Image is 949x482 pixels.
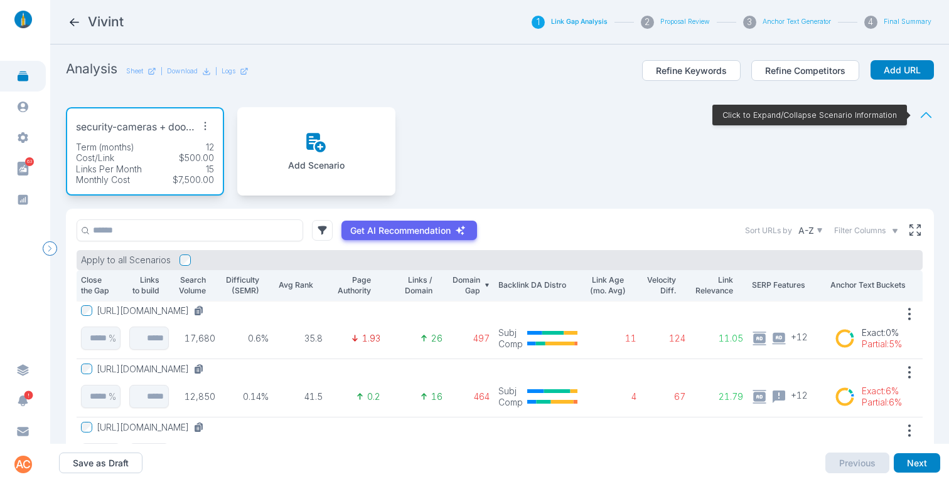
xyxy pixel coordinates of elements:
[215,67,249,76] div: |
[126,67,143,76] p: Sheet
[641,16,654,29] div: 2
[498,385,523,397] p: Subj
[88,13,124,31] h2: Vivint
[222,67,235,76] p: Logs
[751,60,859,81] button: Refine Competitors
[743,16,756,29] div: 3
[206,164,214,175] p: 15
[97,422,209,433] button: [URL][DOMAIN_NAME]
[645,333,686,344] p: 124
[752,280,822,291] p: SERP Features
[277,280,313,291] p: Avg Rank
[589,391,636,402] p: 4
[288,132,345,171] button: Add Scenario
[645,275,677,296] p: Velocity Diff.
[179,152,214,164] p: $500.00
[76,142,134,153] p: Term (months)
[224,391,269,402] p: 0.14%
[645,391,686,402] p: 67
[76,152,114,164] p: Cost/Link
[431,391,442,402] p: 16
[871,60,934,80] button: Add URL
[431,333,442,344] p: 26
[834,225,886,236] span: Filter Columns
[660,18,710,26] button: Proposal Review
[173,174,214,186] p: $7,500.00
[589,275,626,296] p: Link Age (mo. Avg)
[589,333,636,344] p: 11
[642,60,741,81] button: Refine Keywords
[178,391,216,402] p: 12,850
[763,18,831,26] button: Anchor Text Generator
[862,397,902,408] p: Partial : 6%
[498,397,523,408] p: Comp
[224,333,269,344] p: 0.6%
[825,453,889,474] button: Previous
[864,16,877,29] div: 4
[451,275,481,296] p: Domain Gap
[350,225,451,236] p: Get AI Recommendation
[109,333,116,344] p: %
[178,333,216,344] p: 17,680
[798,225,814,236] p: A-Z
[367,391,380,402] p: 0.2
[97,305,209,317] button: [URL][DOMAIN_NAME]
[694,333,743,344] p: 11.05
[97,364,209,375] button: [URL][DOMAIN_NAME]
[277,391,323,402] p: 41.5
[830,280,918,291] p: Anchor Text Buckets
[791,331,808,343] span: + 12
[81,254,171,266] p: Apply to all Scenarios
[451,391,490,402] p: 464
[498,280,581,291] p: Backlink DA Distro
[341,221,477,241] button: Get AI Recommendation
[331,275,370,296] p: Page Authority
[25,157,34,166] span: 63
[389,275,432,296] p: Links / Domain
[796,223,825,238] button: A-Z
[109,391,116,402] p: %
[76,120,196,135] p: security-cameras + doorbell-camera
[362,333,380,344] p: 1.93
[694,391,743,402] p: 21.79
[532,16,545,29] div: 1
[167,67,198,76] p: Download
[894,453,940,473] button: Next
[884,18,931,26] button: Final Summary
[66,60,117,78] h2: Analysis
[694,275,733,296] p: Link Relevance
[59,453,142,474] button: Save as Draft
[206,142,214,153] p: 12
[498,327,523,338] p: Subj
[722,110,897,121] p: Click to Expand/Collapse Scenario Information
[10,11,36,28] img: linklaunch_small.2ae18699.png
[81,275,111,296] p: Close the Gap
[551,18,608,26] button: Link Gap Analysis
[224,275,259,296] p: Difficulty (SEMR)
[76,174,130,186] p: Monthly Cost
[745,225,792,236] label: Sort URLs by
[862,338,902,350] p: Partial : 5%
[129,275,159,296] p: Links to build
[791,389,808,401] span: + 12
[451,333,490,344] p: 497
[498,338,523,350] p: Comp
[76,164,142,175] p: Links Per Month
[288,160,345,171] p: Add Scenario
[277,333,323,344] p: 35.8
[862,327,902,338] p: Exact : 0%
[834,225,899,236] button: Filter Columns
[178,275,206,296] p: Search Volume
[862,385,902,397] p: Exact : 6%
[126,67,163,76] a: Sheet|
